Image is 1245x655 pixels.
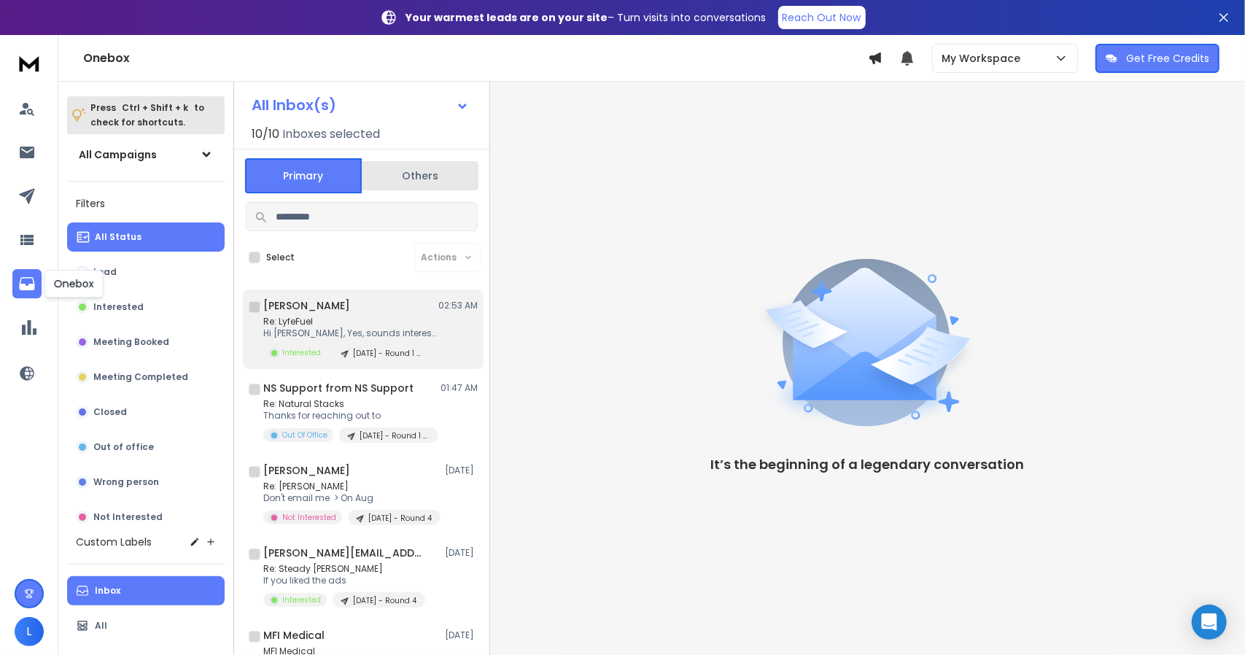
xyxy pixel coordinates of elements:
p: [DATE] [445,465,478,476]
p: Re: Natural Stacks [263,398,438,410]
button: Others [362,160,478,192]
button: Primary [245,158,362,193]
p: All [95,620,107,632]
p: 02:53 AM [438,300,478,311]
button: Meeting Booked [67,327,225,357]
button: Lead [67,257,225,287]
p: Thanks for reaching out to [263,410,438,422]
p: Re: [PERSON_NAME] [263,481,438,492]
p: – Turn visits into conversations [406,10,767,25]
p: Lead [93,266,117,278]
p: Wrong person [93,476,159,488]
p: Not Interested [93,511,163,523]
div: Onebox [44,270,104,298]
button: Out of office [67,433,225,462]
h1: [PERSON_NAME] [263,298,350,313]
p: Hi [PERSON_NAME], Yes, sounds interesting! [263,327,438,339]
p: Press to check for shortcuts. [90,101,204,130]
span: 10 / 10 [252,125,279,143]
div: Open Intercom Messenger [1192,605,1227,640]
h3: Inboxes selected [282,125,380,143]
p: Meeting Booked [93,336,169,348]
button: Wrong person [67,468,225,497]
p: Re: Steady [PERSON_NAME] [263,563,425,575]
button: Interested [67,292,225,322]
p: Interested [282,347,321,358]
button: Get Free Credits [1095,44,1219,73]
h1: NS Support from NS Support [263,381,414,395]
img: logo [15,50,44,77]
button: L [15,617,44,646]
p: Not Interested [282,512,336,523]
p: Get Free Credits [1126,51,1209,66]
button: Closed [67,398,225,427]
a: Reach Out Now [778,6,866,29]
h1: MFI Medical [263,628,325,643]
button: Meeting Completed [67,363,225,392]
button: All Inbox(s) [240,90,481,120]
button: Not Interested [67,503,225,532]
h1: Onebox [83,50,868,67]
h1: All Campaigns [79,147,157,162]
strong: Your warmest leads are on your site [406,10,608,25]
button: All Campaigns [67,140,225,169]
span: Ctrl + Shift + k [120,99,190,116]
button: All Status [67,222,225,252]
label: Select [266,252,295,263]
p: 01:47 AM [441,382,478,394]
p: Out Of Office [282,430,327,441]
p: It’s the beginning of a legendary conversation [711,454,1025,475]
h3: Filters [67,193,225,214]
p: Don't email me > On Aug [263,492,438,504]
p: [DATE] - Round 4 [353,595,416,606]
p: All Status [95,231,141,243]
p: [DATE] - Round 4 [368,513,432,524]
p: Re: LyfeFuel [263,316,438,327]
button: Inbox [67,576,225,605]
h3: Custom Labels [76,535,152,549]
p: [DATE] [445,629,478,641]
p: My Workspace [942,51,1026,66]
p: If you liked the ads [263,575,425,586]
p: Inbox [95,585,120,597]
p: Interested [282,594,321,605]
h1: [PERSON_NAME][EMAIL_ADDRESS][DOMAIN_NAME] [263,546,424,560]
p: Reach Out Now [783,10,861,25]
h1: [PERSON_NAME] [263,463,350,478]
p: Out of office [93,441,154,453]
p: Closed [93,406,127,418]
p: Interested [93,301,144,313]
p: [DATE] - Round 1 - Free Ads [353,348,423,359]
button: All [67,611,225,640]
p: Meeting Completed [93,371,188,383]
h1: All Inbox(s) [252,98,336,112]
p: [DATE] [445,547,478,559]
p: [DATE] - Round 1 - Free Ads [360,430,430,441]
